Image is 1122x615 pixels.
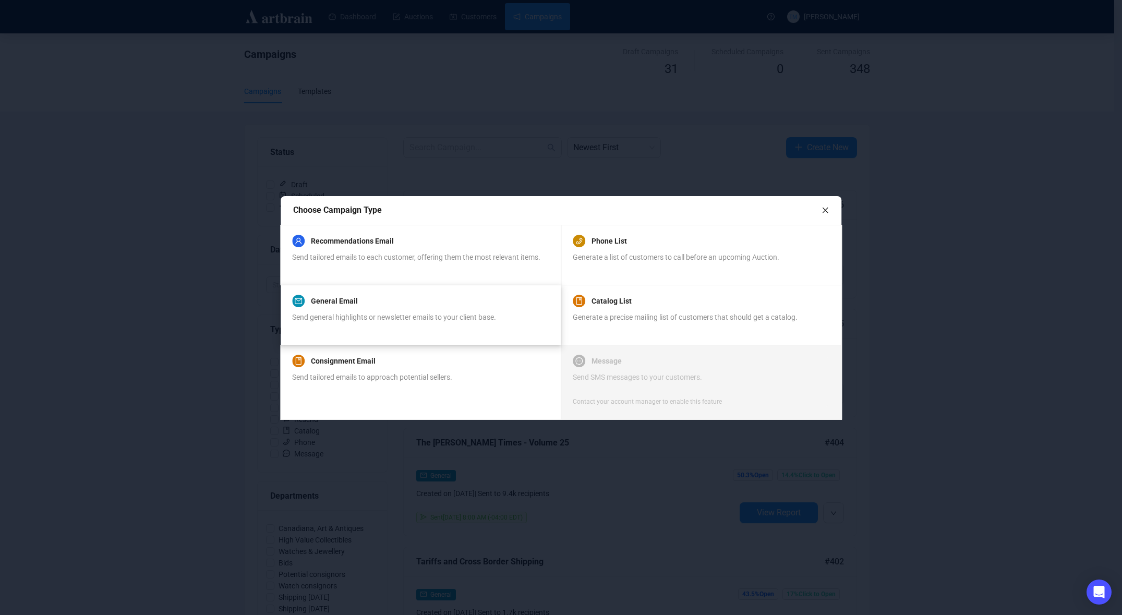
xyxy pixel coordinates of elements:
a: Phone List [592,235,627,247]
span: Send SMS messages to your customers. [573,373,702,381]
span: Generate a precise mailing list of customers that should get a catalog. [573,313,798,321]
a: Consignment Email [311,355,376,367]
span: close [822,207,829,214]
span: Send general highlights or newsletter emails to your client base. [292,313,496,321]
span: Generate a list of customers to call before an upcoming Auction. [573,253,779,261]
a: General Email [311,295,358,307]
div: Choose Campaign Type [293,203,822,216]
a: Catalog List [592,295,632,307]
span: user [295,237,302,245]
a: Recommendations Email [311,235,394,247]
span: mail [295,297,302,305]
span: Send tailored emails to each customer, offering them the most relevant items. [292,253,540,261]
span: book [575,297,583,305]
div: Open Intercom Messenger [1087,580,1112,605]
span: message [575,357,583,365]
div: Contact your account manager to enable this feature [573,396,722,407]
a: Message [592,355,622,367]
span: phone [575,237,583,245]
span: book [295,357,302,365]
span: Send tailored emails to approach potential sellers. [292,373,452,381]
